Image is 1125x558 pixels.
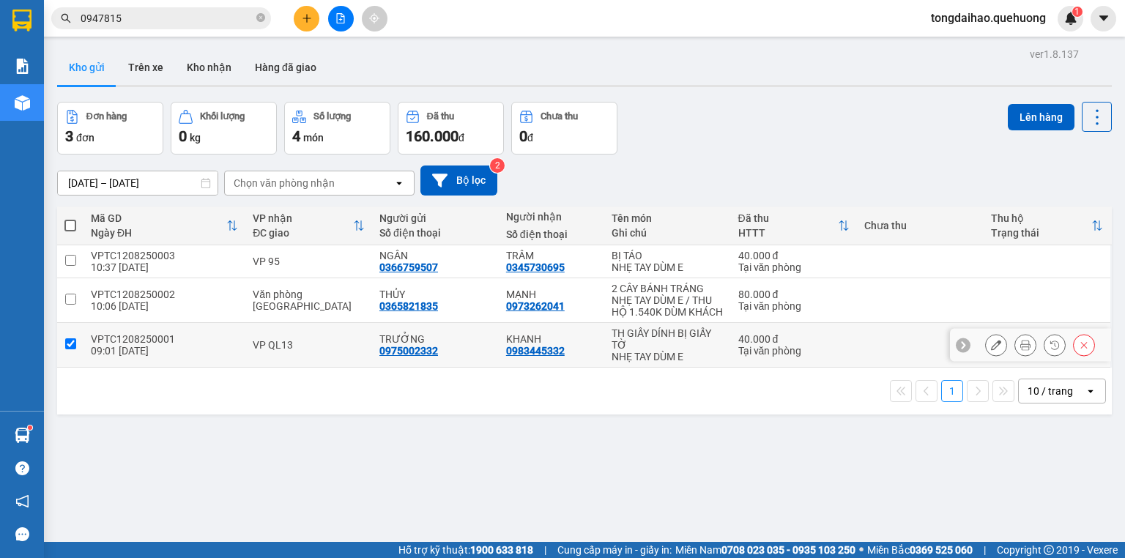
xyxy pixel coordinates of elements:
div: Chọn văn phòng nhận [234,176,335,190]
div: Số điện thoại [379,227,491,239]
th: Toggle SortBy [984,207,1110,245]
div: BỊ TÁO [612,250,724,261]
button: Số lượng4món [284,102,390,155]
input: Select a date range. [58,171,218,195]
sup: 1 [28,425,32,430]
span: notification [15,494,29,508]
span: file-add [335,13,346,23]
span: question-circle [15,461,29,475]
button: Đơn hàng3đơn [57,102,163,155]
div: Tại văn phòng [738,300,850,312]
svg: open [393,177,405,189]
span: đơn [76,132,94,144]
div: VP 95 [253,256,365,267]
input: Tìm tên, số ĐT hoặc mã đơn [81,10,253,26]
span: Miền Bắc [867,542,973,558]
span: | [984,542,986,558]
span: aim [369,13,379,23]
div: 0366759507 [379,261,438,273]
div: 10:37 [DATE] [91,261,238,273]
span: close-circle [256,13,265,22]
span: close-circle [256,12,265,26]
img: icon-new-feature [1064,12,1077,25]
button: aim [362,6,387,31]
span: message [15,527,29,541]
div: Tên món [612,212,724,224]
div: 40.000 đ [738,333,850,345]
div: VPTC1208250002 [91,289,238,300]
div: KHANH [506,333,597,345]
button: Kho nhận [175,50,243,85]
div: Trạng thái [991,227,1091,239]
img: warehouse-icon [15,428,30,443]
button: plus [294,6,319,31]
sup: 2 [490,158,505,173]
div: TH GIẤY DÍNH BỊ GIẤY TỜ [612,327,724,351]
th: Toggle SortBy [731,207,858,245]
div: HTTT [738,227,839,239]
span: món [303,132,324,144]
span: ⚪️ [859,547,864,553]
div: Chưa thu [541,111,578,122]
span: tongdaihao.quehuong [919,9,1058,27]
div: Đã thu [427,111,454,122]
div: Chưa thu [864,220,976,231]
button: Bộ lọc [420,165,497,196]
div: NHẸ TAY DÙM E [612,261,724,273]
div: Ngày ĐH [91,227,226,239]
span: Miền Nam [675,542,855,558]
div: 40.000 đ [738,250,850,261]
button: Hàng đã giao [243,50,328,85]
span: 0 [519,127,527,145]
span: search [61,13,71,23]
div: 0365821835 [379,300,438,312]
b: Biên nhận gởi hàng hóa [94,21,141,141]
th: Toggle SortBy [245,207,372,245]
strong: 1900 633 818 [470,544,533,556]
div: Khối lượng [200,111,245,122]
div: Thu hộ [991,212,1091,224]
div: ver 1.8.137 [1030,46,1079,62]
div: TRƯỞNG [379,333,491,345]
div: VP QL13 [253,339,365,351]
div: THỦY [379,289,491,300]
div: 0973262041 [506,300,565,312]
svg: open [1085,385,1096,397]
span: đ [527,132,533,144]
span: Hỗ trợ kỹ thuật: [398,542,533,558]
img: solution-icon [15,59,30,74]
div: Tại văn phòng [738,345,850,357]
span: 4 [292,127,300,145]
div: 0975002332 [379,345,438,357]
button: Đã thu160.000đ [398,102,504,155]
div: 80.000 đ [738,289,850,300]
div: 10 / trang [1028,384,1073,398]
span: | [544,542,546,558]
strong: 0369 525 060 [910,544,973,556]
div: ĐC giao [253,227,353,239]
div: VPTC1208250003 [91,250,238,261]
div: 10:06 [DATE] [91,300,238,312]
sup: 1 [1072,7,1083,17]
button: Chưa thu0đ [511,102,617,155]
div: Số lượng [313,111,351,122]
img: warehouse-icon [15,95,30,111]
div: NHẸ TAY DÙM E [612,351,724,362]
span: Cung cấp máy in - giấy in: [557,542,672,558]
button: Trên xe [116,50,175,85]
div: 0345730695 [506,261,565,273]
span: 0 [179,127,187,145]
span: đ [458,132,464,144]
button: caret-down [1091,6,1116,31]
div: Người gửi [379,212,491,224]
div: NHẸ TAY DÙM E / THU HỘ 1.540K DÙM KHÁCH [612,294,724,318]
button: Khối lượng0kg [171,102,277,155]
button: Kho gửi [57,50,116,85]
div: TRÂM [506,250,597,261]
div: Đơn hàng [86,111,127,122]
button: Lên hàng [1008,104,1074,130]
span: 3 [65,127,73,145]
div: Sửa đơn hàng [985,334,1007,356]
div: Ghi chú [612,227,724,239]
span: 160.000 [406,127,458,145]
